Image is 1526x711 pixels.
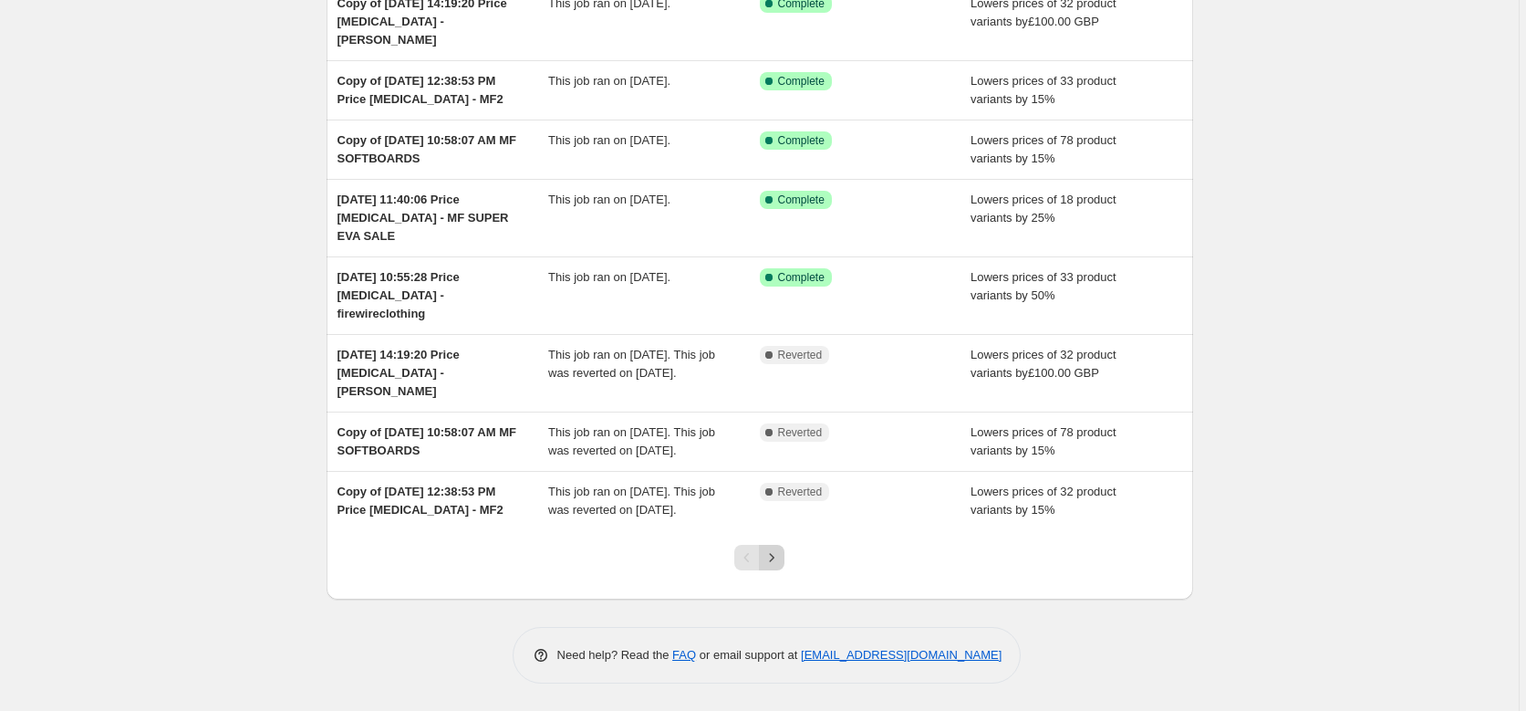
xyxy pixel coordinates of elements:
[557,648,673,662] span: Need help? Read the
[778,193,825,207] span: Complete
[548,485,715,517] span: This job ran on [DATE]. This job was reverted on [DATE].
[734,545,784,570] nav: Pagination
[759,545,784,570] button: Next
[672,648,696,662] a: FAQ
[971,485,1116,517] span: Lowers prices of 32 product variants by 15%
[548,74,670,88] span: This job ran on [DATE].
[337,348,460,398] span: [DATE] 14:19:20 Price [MEDICAL_DATA] - [PERSON_NAME]
[337,485,503,517] span: Copy of [DATE] 12:38:53 PM Price [MEDICAL_DATA] - MF2
[801,648,1002,662] a: [EMAIL_ADDRESS][DOMAIN_NAME]
[337,133,516,165] span: Copy of [DATE] 10:58:07 AM MF SOFTBOARDS
[778,348,823,362] span: Reverted
[1028,15,1099,28] span: £100.00 GBP
[548,133,670,147] span: This job ran on [DATE].
[971,270,1116,302] span: Lowers prices of 33 product variants by 50%
[337,270,460,320] span: [DATE] 10:55:28 Price [MEDICAL_DATA] - firewireclothing
[337,425,516,457] span: Copy of [DATE] 10:58:07 AM MF SOFTBOARDS
[778,133,825,148] span: Complete
[337,74,503,106] span: Copy of [DATE] 12:38:53 PM Price [MEDICAL_DATA] - MF2
[548,270,670,284] span: This job ran on [DATE].
[971,133,1116,165] span: Lowers prices of 78 product variants by 15%
[971,193,1116,225] span: Lowers prices of 18 product variants by 25%
[548,348,715,380] span: This job ran on [DATE]. This job was reverted on [DATE].
[971,425,1116,457] span: Lowers prices of 78 product variants by 15%
[548,193,670,206] span: This job ran on [DATE].
[778,485,823,499] span: Reverted
[778,270,825,285] span: Complete
[548,425,715,457] span: This job ran on [DATE]. This job was reverted on [DATE].
[337,193,509,243] span: [DATE] 11:40:06 Price [MEDICAL_DATA] - MF SUPER EVA SALE
[778,74,825,89] span: Complete
[696,648,801,662] span: or email support at
[778,425,823,440] span: Reverted
[1028,366,1099,380] span: £100.00 GBP
[971,74,1116,106] span: Lowers prices of 33 product variants by 15%
[971,348,1116,380] span: Lowers prices of 32 product variants by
